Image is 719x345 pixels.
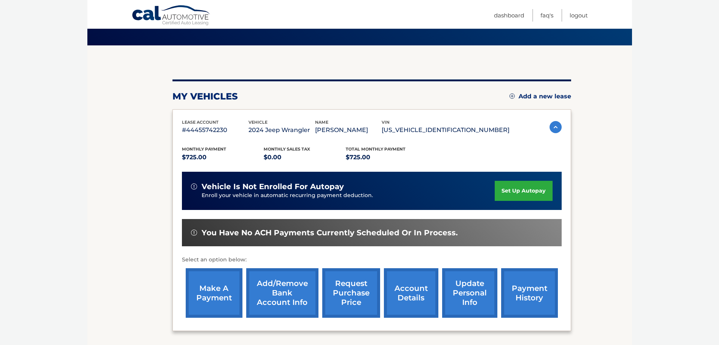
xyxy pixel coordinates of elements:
[501,268,558,318] a: payment history
[495,181,552,201] a: set up autopay
[550,121,562,133] img: accordion-active.svg
[182,146,226,152] span: Monthly Payment
[202,191,495,200] p: Enroll your vehicle in automatic recurring payment deduction.
[264,146,310,152] span: Monthly sales Tax
[509,93,571,100] a: Add a new lease
[509,93,515,99] img: add.svg
[172,91,238,102] h2: my vehicles
[248,125,315,135] p: 2024 Jeep Wrangler
[384,268,438,318] a: account details
[264,152,346,163] p: $0.00
[182,152,264,163] p: $725.00
[315,120,328,125] span: name
[248,120,267,125] span: vehicle
[382,120,390,125] span: vin
[202,228,458,238] span: You have no ACH payments currently scheduled or in process.
[132,5,211,27] a: Cal Automotive
[540,9,553,22] a: FAQ's
[191,230,197,236] img: alert-white.svg
[246,268,318,318] a: Add/Remove bank account info
[494,9,524,22] a: Dashboard
[442,268,497,318] a: update personal info
[182,125,248,135] p: #44455742230
[182,120,219,125] span: lease account
[186,268,242,318] a: make a payment
[346,152,428,163] p: $725.00
[191,183,197,190] img: alert-white.svg
[382,125,509,135] p: [US_VEHICLE_IDENTIFICATION_NUMBER]
[346,146,405,152] span: Total Monthly Payment
[315,125,382,135] p: [PERSON_NAME]
[570,9,588,22] a: Logout
[182,255,562,264] p: Select an option below:
[322,268,380,318] a: request purchase price
[202,182,344,191] span: vehicle is not enrolled for autopay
